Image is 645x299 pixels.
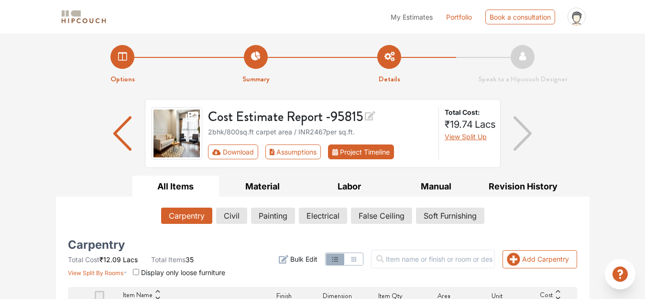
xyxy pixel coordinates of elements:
[480,176,567,197] button: Revision History
[299,208,347,224] button: Electrical
[306,176,393,197] button: Labor
[208,127,433,137] div: 2bhk / 800 sq.ft carpet area / INR 2467 per sq.ft.
[151,107,203,160] img: gallery
[151,255,186,264] span: Total Items
[478,74,568,84] strong: Speak to a Hipcouch Designer
[68,269,123,277] span: View Split By Rooms
[445,133,487,141] span: View Split Up
[446,12,472,22] a: Portfolio
[279,254,317,264] button: Bulk Edit
[391,13,433,21] span: My Estimates
[416,208,484,224] button: Soft Furnishing
[60,9,108,25] img: logo-horizontal.svg
[485,10,555,24] div: Book a consultation
[141,268,225,277] span: Display only loose furniture
[290,254,317,264] span: Bulk Edit
[242,74,270,84] strong: Summary
[328,144,394,159] button: Project Timeline
[445,107,492,117] strong: Total Cost:
[208,144,433,159] div: Toolbar with button groups
[68,265,128,277] button: View Split By Rooms
[475,119,496,130] span: Lacs
[503,250,577,268] button: Add Carpentry
[208,144,258,159] button: Download
[219,176,306,197] button: Material
[379,74,400,84] strong: Details
[208,144,402,159] div: First group
[110,74,135,84] strong: Options
[251,208,295,224] button: Painting
[445,132,487,142] button: View Split Up
[99,255,121,264] span: ₹12.09
[113,116,132,151] img: arrow left
[161,208,212,224] button: Carpentry
[393,176,480,197] button: Manual
[208,107,433,125] h3: Cost Estimate Report - 95815
[265,144,321,159] button: Assumptions
[216,208,247,224] button: Civil
[123,255,138,264] span: Lacs
[60,6,108,28] span: logo-horizontal.svg
[132,176,219,197] button: All Items
[68,255,99,264] span: Total Cost
[514,116,532,151] img: arrow right
[371,250,495,268] input: Item name or finish or room or description
[151,255,194,265] li: 35
[445,119,473,130] span: ₹19.74
[351,208,412,224] button: False Ceiling
[68,241,125,249] h5: Carpentry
